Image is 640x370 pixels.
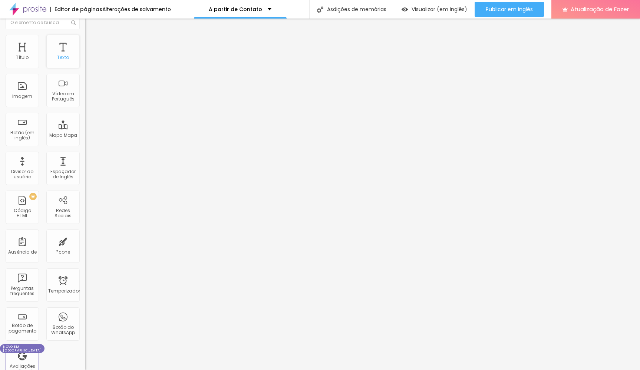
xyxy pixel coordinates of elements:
iframe: Editor [85,19,640,370]
div: Redes Sociais [48,208,77,219]
div: Alterações de salvamento [102,7,171,12]
div: Mapa Mapa [49,133,77,138]
div: Vídeo em Português [48,91,77,102]
div: Botão (em inglês) [7,130,37,141]
div: Imagem [12,94,32,99]
button: Publicar em Inglês [475,2,544,17]
img: IconeTradução [71,20,76,25]
div: Ausência de [8,250,37,255]
p: A partir de Contato [209,7,262,12]
div: Título [16,55,29,60]
input: O elemento de busca [6,16,80,29]
div: ?cone [56,250,70,255]
span: Visualizar (em inglês) [412,6,467,12]
div: Editor de páginas [50,7,102,12]
div: Texto [57,55,69,60]
button: Visualizar (em inglês) [394,2,475,17]
div: Botão do WhatsApp [48,325,77,336]
img: view-1.svg [402,6,408,13]
div: Temporizador [48,288,77,294]
div: Botão de pagamento [7,323,37,334]
div: Divisor do usuário [7,169,37,180]
span: Atualização de Fazer [571,6,629,12]
div: Perguntas frequentes [7,286,37,297]
div: Código HTML [7,208,37,219]
span: Publicar em Inglês [486,6,533,12]
img: IconeTradução [317,6,323,13]
div: Espaçador de Inglês [48,169,77,180]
